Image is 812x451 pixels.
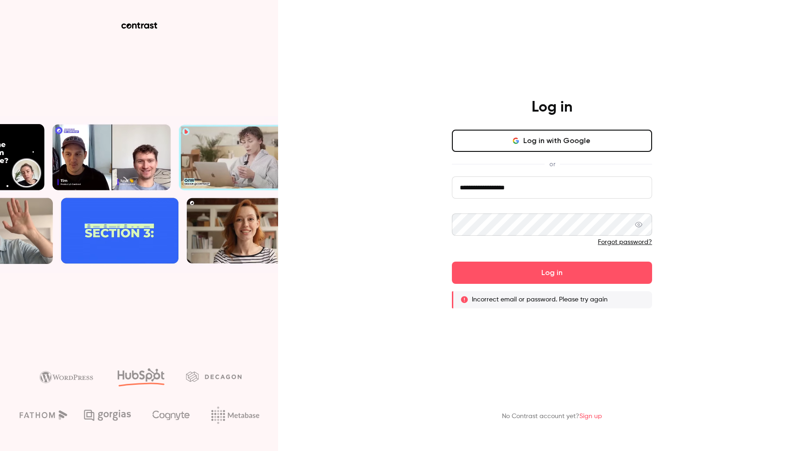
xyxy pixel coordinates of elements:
[532,98,572,117] h4: Log in
[186,371,241,382] img: decagon
[502,412,602,421] p: No Contrast account yet?
[452,262,652,284] button: Log in
[579,413,602,420] a: Sign up
[472,295,608,304] p: Incorrect email or password. Please try again
[452,130,652,152] button: Log in with Google
[598,239,652,245] a: Forgot password?
[545,159,560,169] span: or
